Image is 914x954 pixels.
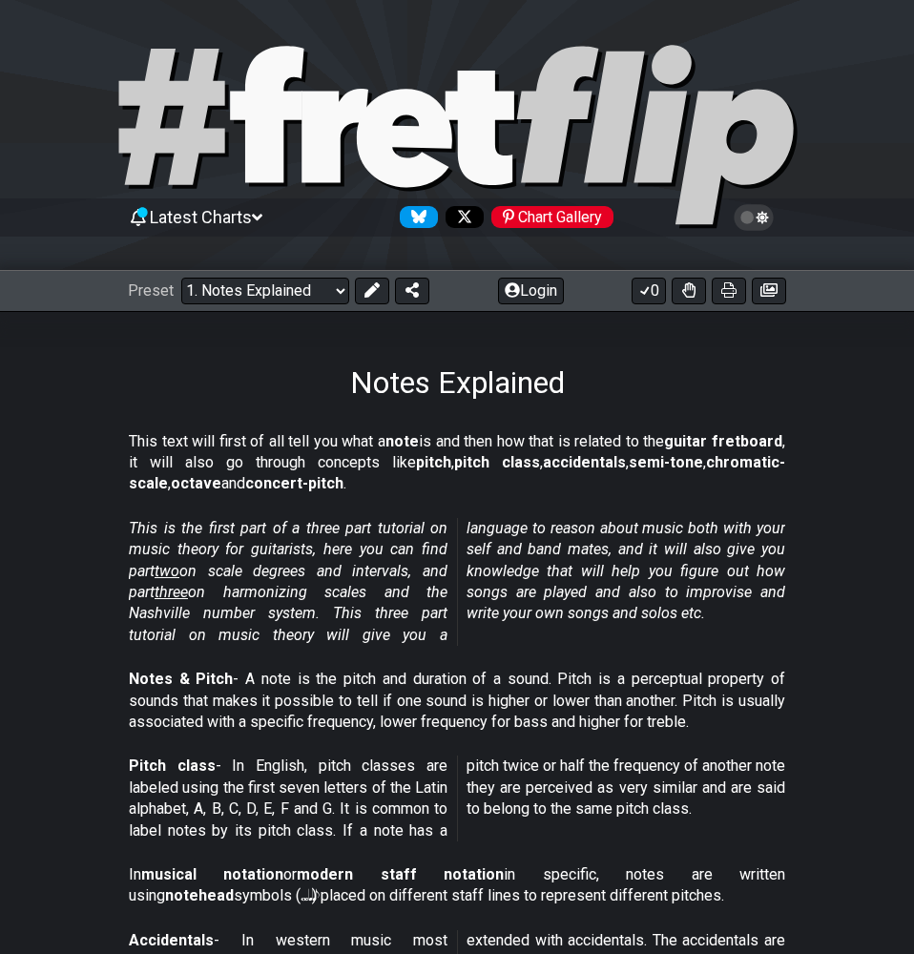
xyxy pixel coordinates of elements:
[438,206,484,228] a: Follow #fretflip at X
[632,278,666,304] button: 0
[129,864,785,907] p: In or in specific, notes are written using symbols (𝅝 𝅗𝅥 𝅘𝅥 𝅘𝅥𝅮) placed on different staff lines to r...
[150,207,252,227] span: Latest Charts
[629,453,703,471] strong: semi-tone
[385,432,419,450] strong: note
[672,278,706,304] button: Toggle Dexterity for all fretkits
[392,206,438,228] a: Follow #fretflip at Bluesky
[129,931,214,949] strong: Accidentals
[129,519,785,644] em: This is the first part of a three part tutorial on music theory for guitarists, here you can find...
[128,281,174,300] span: Preset
[355,278,389,304] button: Edit Preset
[155,583,188,601] span: three
[129,757,216,775] strong: Pitch class
[416,453,451,471] strong: pitch
[454,453,540,471] strong: pitch class
[129,756,785,841] p: - In English, pitch classes are labeled using the first seven letters of the Latin alphabet, A, B...
[664,432,782,450] strong: guitar fretboard
[543,453,626,471] strong: accidentals
[491,206,613,228] div: Chart Gallery
[350,364,565,401] h1: Notes Explained
[165,886,234,904] strong: notehead
[155,562,179,580] span: two
[129,669,785,733] p: - A note is the pitch and duration of a sound. Pitch is a perceptual property of sounds that make...
[743,209,765,226] span: Toggle light / dark theme
[484,206,613,228] a: #fretflip at Pinterest
[141,865,283,883] strong: musical notation
[245,474,343,492] strong: concert-pitch
[171,474,221,492] strong: octave
[129,431,785,495] p: This text will first of all tell you what a is and then how that is related to the , it will also...
[395,278,429,304] button: Share Preset
[752,278,786,304] button: Create image
[498,278,564,304] button: Login
[129,670,233,688] strong: Notes & Pitch
[297,865,504,883] strong: modern staff notation
[712,278,746,304] button: Print
[181,278,349,304] select: Preset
